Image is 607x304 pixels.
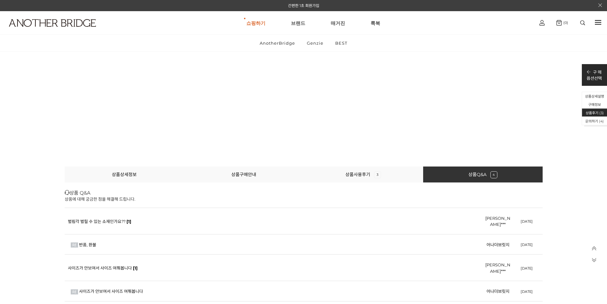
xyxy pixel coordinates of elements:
[68,219,126,224] a: 벌림각 벌릴 수 있는 소재인가요??
[331,11,345,34] a: 매거진
[511,208,543,234] td: [DATE]
[345,172,381,177] a: 상품사용후기
[587,75,602,81] p: 옵션선택
[254,35,300,51] a: AnotherBridge
[485,255,511,281] td: [PERSON_NAME]***
[3,19,94,42] a: logo
[374,171,381,178] span: 3
[485,281,511,301] td: 어나더브릿지
[485,234,511,255] td: 어나더브릿지
[556,20,568,26] a: (0)
[133,265,138,271] span: [1]
[79,242,96,247] a: 반품, 환불
[65,189,543,196] h3: 상품 Q&A
[511,281,543,301] td: [DATE]
[231,172,256,177] a: 상품구매안내
[20,212,24,217] span: 홈
[42,202,82,218] a: 대화
[562,20,568,25] span: (0)
[98,212,106,217] span: 설정
[490,171,497,178] span: 4
[126,219,131,224] span: [1]
[79,289,143,294] a: 사이즈가 안보여서 사이즈 여쭤봅니다
[246,11,265,34] a: 쇼핑하기
[371,11,380,34] a: 룩북
[71,242,78,248] img: 답변
[485,208,511,234] td: [PERSON_NAME]***
[580,20,585,25] img: search
[587,69,602,75] p: 구 매
[2,202,42,218] a: 홈
[601,111,603,115] span: 3
[330,35,353,51] a: BEST
[112,172,137,177] a: 상품상세정보
[71,289,78,294] img: 답변
[68,265,132,271] a: 사이즈가 안보여서 사이즈 여쭤봅니다
[291,11,305,34] a: 브랜드
[82,202,122,218] a: 설정
[288,3,319,8] a: 간편한 1초 회원가입
[511,234,543,255] td: [DATE]
[9,19,96,27] img: logo
[556,20,562,26] img: cart
[65,196,543,202] p: 상품에 대해 궁금한 점을 해결해 드립니다.
[511,255,543,281] td: [DATE]
[468,172,497,177] a: 상품Q&A
[58,212,66,217] span: 대화
[539,20,545,26] img: cart
[301,35,329,51] a: Genzie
